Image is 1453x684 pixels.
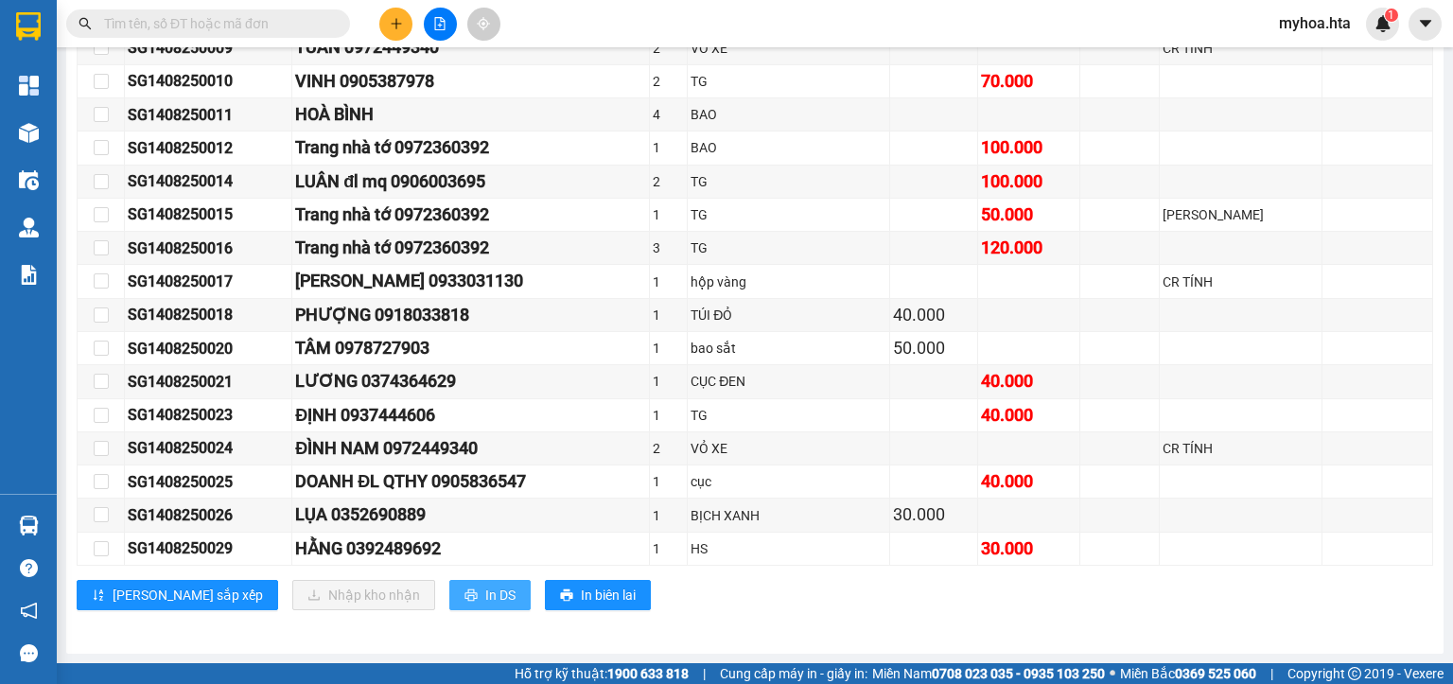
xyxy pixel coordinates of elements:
[1264,11,1366,35] span: myhoa.hta
[128,103,289,127] div: SG1408250011
[653,505,685,526] div: 1
[125,365,292,398] td: SG1408250021
[1374,15,1392,32] img: icon-new-feature
[691,38,885,59] div: VỎ XE
[691,237,885,258] div: TG
[653,71,685,92] div: 2
[19,218,39,237] img: warehouse-icon
[19,123,39,143] img: warehouse-icon
[691,272,885,292] div: hộp vàng
[128,136,289,160] div: SG1408250012
[1409,8,1442,41] button: caret-down
[1175,666,1256,681] strong: 0369 525 060
[295,535,645,562] div: HẰNG 0392489692
[295,501,645,528] div: LỤA 0352690889
[691,371,885,392] div: CỤC ĐEN
[295,368,645,395] div: LƯƠNG 0374364629
[295,235,645,261] div: Trang nhà tớ 0972360392
[128,503,289,527] div: SG1408250026
[125,533,292,566] td: SG1408250029
[653,171,685,192] div: 2
[104,13,327,34] input: Tìm tên, số ĐT hoặc mã đơn
[653,38,685,59] div: 2
[653,371,685,392] div: 1
[19,76,39,96] img: dashboard-icon
[128,69,289,93] div: SG1408250010
[981,235,1077,261] div: 120.000
[691,538,885,559] div: HS
[19,516,39,535] img: warehouse-icon
[691,305,885,325] div: TÚI ĐỎ
[703,663,706,684] span: |
[295,435,645,462] div: ĐÌNH NAM 0972449340
[691,104,885,125] div: BAO
[128,337,289,360] div: SG1408250020
[981,68,1077,95] div: 70.000
[1163,204,1318,225] div: [PERSON_NAME]
[20,602,38,620] span: notification
[125,299,292,332] td: SG1408250018
[981,134,1077,161] div: 100.000
[653,237,685,258] div: 3
[125,65,292,98] td: SG1408250010
[128,237,289,260] div: SG1408250016
[295,134,645,161] div: Trang nhà tớ 0972360392
[893,501,974,528] div: 30.000
[1163,438,1318,459] div: CR TÍNH
[1348,667,1361,680] span: copyright
[1110,670,1115,677] span: ⚪️
[125,399,292,432] td: SG1408250023
[653,405,685,426] div: 1
[295,202,645,228] div: Trang nhà tớ 0972360392
[449,580,531,610] button: printerIn DS
[653,338,685,359] div: 1
[128,169,289,193] div: SG1408250014
[128,370,289,394] div: SG1408250021
[691,71,885,92] div: TG
[128,202,289,226] div: SG1408250015
[390,17,403,30] span: plus
[295,335,645,361] div: TÂM 0978727903
[295,168,645,195] div: LUÂN đl mq 0906003695
[653,438,685,459] div: 2
[981,535,1077,562] div: 30.000
[128,436,289,460] div: SG1408250024
[653,204,685,225] div: 1
[424,8,457,41] button: file-add
[653,137,685,158] div: 1
[464,588,478,604] span: printer
[691,171,885,192] div: TG
[1270,663,1273,684] span: |
[295,34,645,61] div: TUẤN 0972449340
[691,438,885,459] div: VỎ XE
[653,104,685,125] div: 4
[125,166,292,199] td: SG1408250014
[292,580,435,610] button: downloadNhập kho nhận
[467,8,500,41] button: aim
[981,202,1077,228] div: 50.000
[295,402,645,429] div: ĐỊNH 0937444606
[581,585,636,605] span: In biên lai
[1388,9,1394,22] span: 1
[485,585,516,605] span: In DS
[653,305,685,325] div: 1
[128,536,289,560] div: SG1408250029
[477,17,490,30] span: aim
[128,403,289,427] div: SG1408250023
[1417,15,1434,32] span: caret-down
[125,499,292,532] td: SG1408250026
[653,272,685,292] div: 1
[77,580,278,610] button: sort-ascending[PERSON_NAME] sắp xếp
[560,588,573,604] span: printer
[125,98,292,132] td: SG1408250011
[981,468,1077,495] div: 40.000
[20,644,38,662] span: message
[128,270,289,293] div: SG1408250017
[691,137,885,158] div: BAO
[1120,663,1256,684] span: Miền Bắc
[379,8,412,41] button: plus
[295,68,645,95] div: VINH 0905387978
[893,335,974,361] div: 50.000
[113,585,263,605] span: [PERSON_NAME] sắp xếp
[1163,38,1318,59] div: CR TÍNH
